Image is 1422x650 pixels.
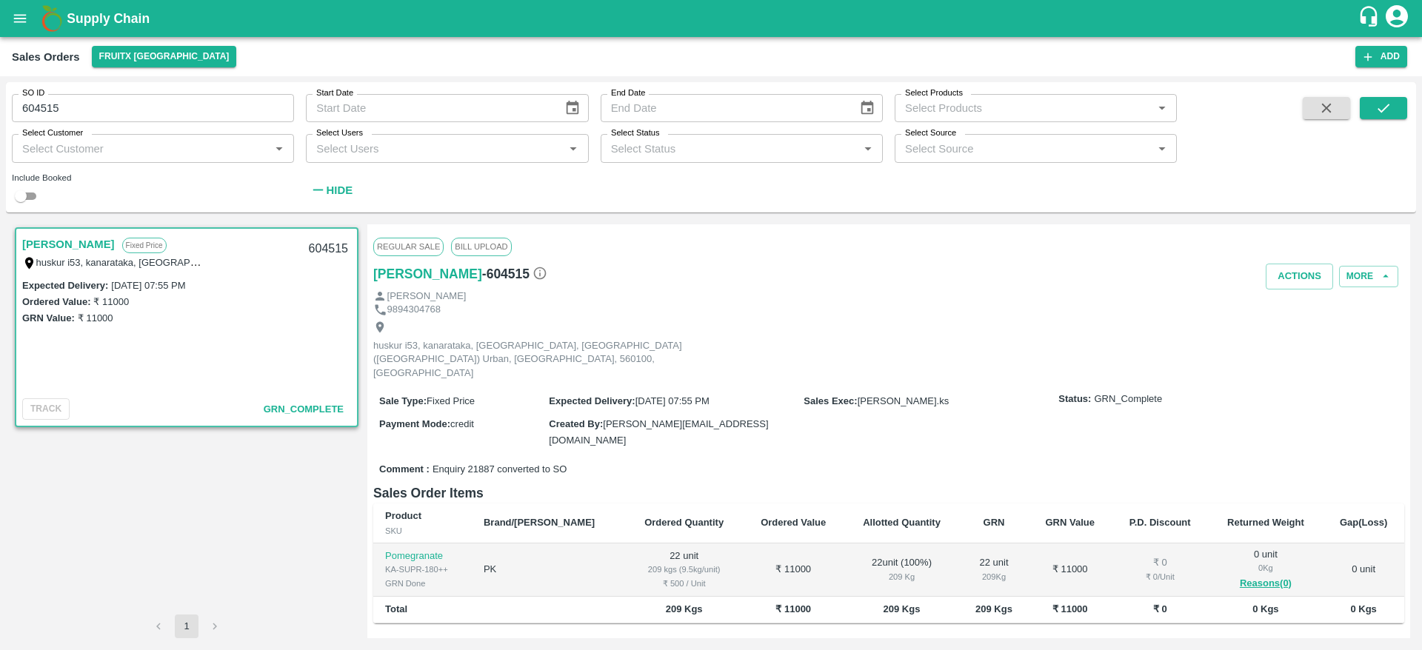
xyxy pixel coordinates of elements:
[22,127,83,139] label: Select Customer
[78,312,113,324] label: ₹ 11000
[385,603,407,614] b: Total
[1252,603,1278,614] b: 0 Kgs
[306,178,356,203] button: Hide
[433,463,567,477] span: Enquiry 21887 converted to SO
[379,463,430,477] label: Comment :
[611,127,660,139] label: Select Status
[22,280,108,291] label: Expected Delivery :
[804,395,857,406] label: Sales Exec :
[549,418,603,429] label: Created By :
[387,303,441,317] p: 9894304768
[472,543,626,597] td: PK
[451,238,511,255] span: Bill Upload
[427,395,475,406] span: Fixed Price
[1124,570,1197,583] div: ₹ 0 / Unit
[899,138,1148,158] input: Select Source
[22,235,115,254] a: [PERSON_NAME]
[775,603,811,614] b: ₹ 11000
[16,138,265,158] input: Select Customer
[1227,517,1304,528] b: Returned Weight
[385,549,460,563] p: Pomegranate
[379,395,427,406] label: Sale Type :
[327,184,353,196] strong: Hide
[856,556,948,583] div: 22 unit ( 100 %)
[450,418,474,429] span: credit
[22,312,75,324] label: GRN Value:
[761,517,826,528] b: Ordered Value
[310,138,559,158] input: Select Users
[1124,556,1197,570] div: ₹ 0
[549,418,768,446] span: [PERSON_NAME][EMAIL_ADDRESS][DOMAIN_NAME]
[316,127,363,139] label: Select Users
[1045,517,1094,528] b: GRN Value
[743,543,844,597] td: ₹ 11000
[1358,5,1383,32] div: customer-support
[122,238,167,253] p: Fixed Price
[12,94,294,122] input: Enter SO ID
[905,127,956,139] label: Select Source
[1383,3,1410,34] div: account of current user
[12,47,80,67] div: Sales Orders
[605,138,854,158] input: Select Status
[975,603,1012,614] b: 209 Kgs
[899,98,1148,118] input: Select Products
[1058,392,1091,406] label: Status:
[1266,264,1333,289] button: Actions
[638,563,731,576] div: 209 kgs (9.5kg/unit)
[601,94,847,122] input: End Date
[175,614,198,638] button: page 1
[36,256,732,268] label: huskur i53, kanarataka, [GEOGRAPHIC_DATA], [GEOGRAPHIC_DATA] ([GEOGRAPHIC_DATA]) Urban, [GEOGRAPH...
[379,418,450,429] label: Payment Mode :
[635,395,710,406] span: [DATE] 07:55 PM
[385,577,460,590] div: GRN Done
[1323,543,1404,597] td: 0 unit
[853,94,881,122] button: Choose date
[316,87,353,99] label: Start Date
[1221,561,1312,574] div: 0 Kg
[558,94,587,122] button: Choose date
[37,4,67,33] img: logo
[1129,517,1191,528] b: P.D. Discount
[373,264,482,284] a: [PERSON_NAME]
[884,603,921,614] b: 209 Kgs
[306,94,553,122] input: Start Date
[484,517,595,528] b: Brand/[PERSON_NAME]
[1029,543,1112,597] td: ₹ 11000
[1052,603,1088,614] b: ₹ 11000
[564,139,583,158] button: Open
[373,483,1404,503] h6: Sales Order Items
[67,11,150,26] b: Supply Chain
[1221,548,1312,592] div: 0 unit
[644,517,724,528] b: Ordered Quantity
[385,510,421,521] b: Product
[92,46,237,67] button: Select DC
[611,87,645,99] label: End Date
[666,603,703,614] b: 209 Kgs
[144,614,229,638] nav: pagination navigation
[1340,517,1387,528] b: Gap(Loss)
[373,339,707,381] p: huskur i53, kanarataka, [GEOGRAPHIC_DATA], [GEOGRAPHIC_DATA] ([GEOGRAPHIC_DATA]) Urban, [GEOGRAPH...
[984,517,1005,528] b: GRN
[1350,603,1376,614] b: 0 Kgs
[1153,603,1167,614] b: ₹ 0
[385,524,460,537] div: SKU
[1152,98,1172,118] button: Open
[626,543,743,597] td: 22 unit
[93,296,129,307] label: ₹ 11000
[1152,139,1172,158] button: Open
[858,395,949,406] span: [PERSON_NAME].ks
[971,570,1016,583] div: 209 Kg
[385,563,460,576] div: KA-SUPR-180++
[300,232,357,267] div: 604515
[264,403,344,415] span: GRN_Complete
[1355,46,1407,67] button: Add
[858,139,878,158] button: Open
[22,296,90,307] label: Ordered Value:
[373,238,444,255] span: Regular Sale
[549,395,635,406] label: Expected Delivery :
[111,280,185,291] label: [DATE] 07:55 PM
[3,1,37,36] button: open drawer
[482,264,547,284] h6: - 604515
[12,171,294,184] div: Include Booked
